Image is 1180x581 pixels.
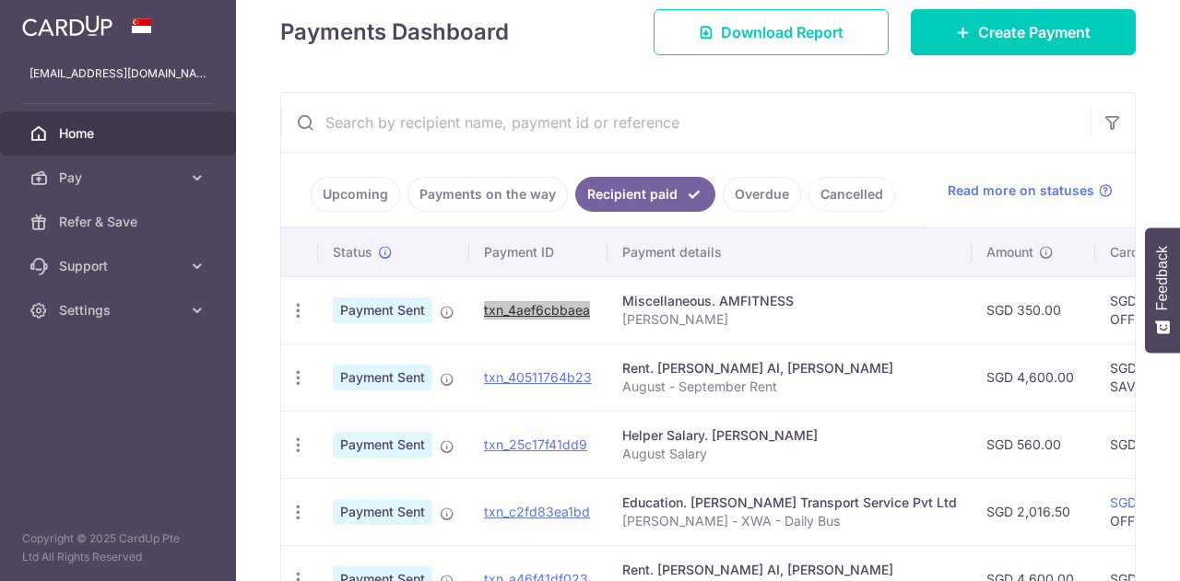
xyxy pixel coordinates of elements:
a: SGD 51.42 [1110,494,1174,510]
span: Payment Sent [333,297,432,323]
span: Read more on statuses [948,181,1094,200]
a: Payments on the way [407,177,568,212]
td: SGD 2,016.50 [972,478,1095,545]
a: Overdue [723,177,801,212]
h4: Payments Dashboard [280,16,509,49]
p: August Salary [622,445,957,463]
div: Education. [PERSON_NAME] Transport Service Pvt Ltd [622,494,957,512]
a: Upcoming [311,177,400,212]
p: [PERSON_NAME] - XWA - Daily Bus [622,512,957,530]
span: Support [59,257,181,275]
div: Miscellaneous. AMFITNESS [622,292,957,310]
a: Cancelled [808,177,895,212]
td: SGD 350.00 [972,276,1095,343]
span: Amount [986,243,1033,261]
span: CardUp fee [1110,243,1180,261]
div: Rent. [PERSON_NAME] AI, [PERSON_NAME] [622,561,957,579]
td: SGD 4,600.00 [972,343,1095,411]
a: txn_c2fd83ea1bd [484,504,590,519]
a: txn_25c17f41dd9 [484,436,587,452]
span: Create Payment [978,21,1091,43]
input: Search by recipient name, payment id or reference [281,93,1091,152]
a: txn_4aef6cbbaea [484,302,590,318]
a: Create Payment [911,9,1136,55]
p: August - September Rent [622,378,957,396]
span: Settings [59,301,181,320]
td: SGD 560.00 [972,411,1095,478]
div: Helper Salary. [PERSON_NAME] [622,426,957,445]
a: txn_40511764b23 [484,369,592,385]
span: Pay [59,168,181,187]
img: CardUp [22,15,112,37]
span: Status [333,243,372,261]
div: Rent. [PERSON_NAME] AI, [PERSON_NAME] [622,359,957,378]
a: Recipient paid [575,177,715,212]
p: [PERSON_NAME] [622,310,957,329]
span: Payment Sent [333,432,432,458]
p: [EMAIL_ADDRESS][DOMAIN_NAME] [29,64,206,83]
span: Download Report [721,21,844,43]
a: Download Report [654,9,889,55]
span: Payment Sent [333,499,432,525]
button: Feedback - Show survey [1145,227,1180,353]
span: Help [41,13,79,29]
a: Read more on statuses [948,181,1113,200]
span: Refer & Save [59,213,181,231]
th: Payment ID [469,228,608,276]
span: Payment Sent [333,365,432,390]
span: Feedback [1154,246,1171,310]
th: Payment details [608,228,972,276]
span: Home [59,124,181,143]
